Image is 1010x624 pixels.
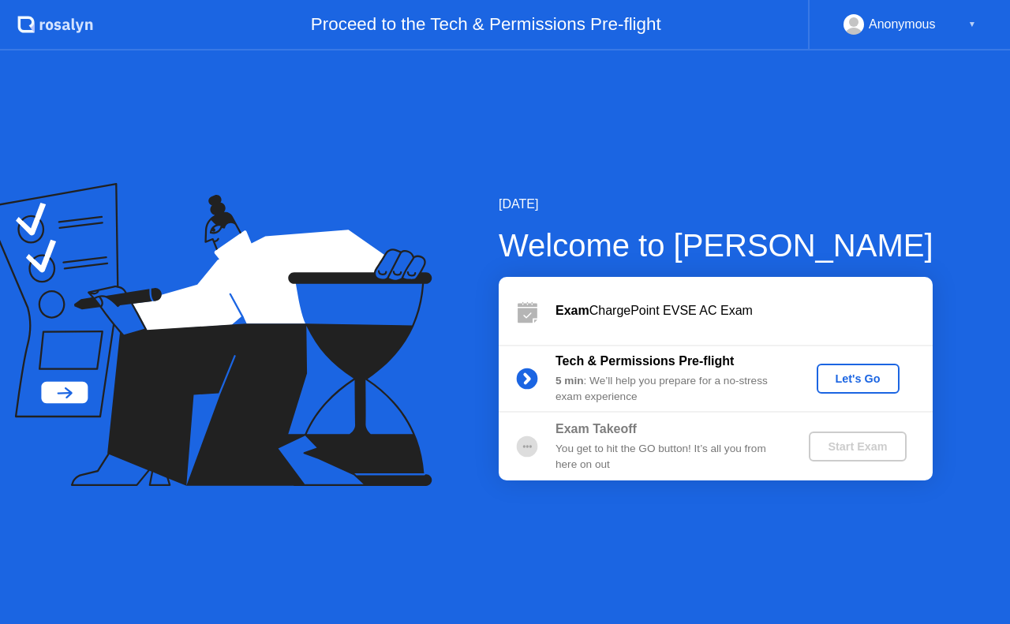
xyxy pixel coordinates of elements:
[555,354,734,368] b: Tech & Permissions Pre-flight
[815,440,900,453] div: Start Exam
[817,364,900,394] button: Let's Go
[555,375,584,387] b: 5 min
[968,14,976,35] div: ▼
[555,304,589,317] b: Exam
[823,372,893,385] div: Let's Go
[869,14,936,35] div: Anonymous
[555,301,933,320] div: ChargePoint EVSE AC Exam
[809,432,906,461] button: Start Exam
[555,441,783,473] div: You get to hit the GO button! It’s all you from here on out
[555,373,783,405] div: : We’ll help you prepare for a no-stress exam experience
[499,195,933,214] div: [DATE]
[499,222,933,269] div: Welcome to [PERSON_NAME]
[555,422,637,435] b: Exam Takeoff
